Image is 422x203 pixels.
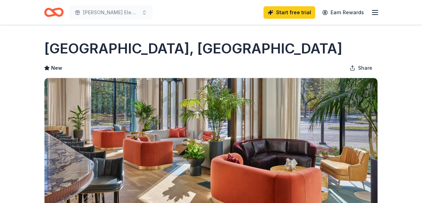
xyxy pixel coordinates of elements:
a: Home [44,4,64,20]
span: New [51,64,62,72]
a: Start free trial [263,6,315,19]
span: Share [358,64,372,72]
a: Earn Rewards [318,6,368,19]
button: Share [344,61,378,75]
h1: [GEOGRAPHIC_DATA], [GEOGRAPHIC_DATA] [44,39,342,58]
span: [PERSON_NAME] Elementary Online Auction/Fun Run [83,8,139,17]
button: [PERSON_NAME] Elementary Online Auction/Fun Run [69,6,153,19]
